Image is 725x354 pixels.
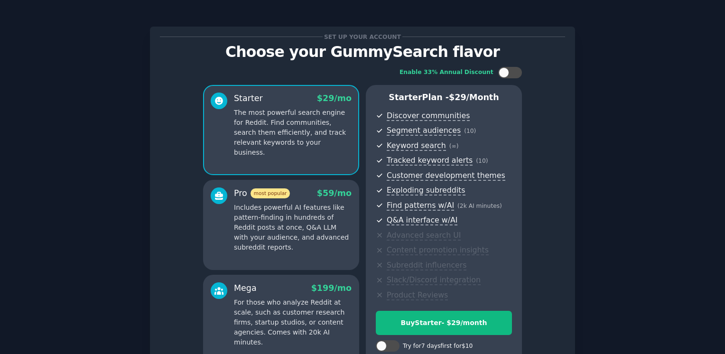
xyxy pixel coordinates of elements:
[234,93,263,104] div: Starter
[387,261,466,270] span: Subreddit influencers
[387,245,489,255] span: Content promotion insights
[376,318,511,328] div: Buy Starter - $ 29 /month
[476,158,488,164] span: ( 10 )
[400,68,493,77] div: Enable 33% Annual Discount
[387,171,505,181] span: Customer development themes
[387,290,448,300] span: Product Reviews
[449,143,459,149] span: ( ∞ )
[387,275,481,285] span: Slack/Discord integration
[317,188,352,198] span: $ 59 /mo
[387,201,454,211] span: Find patterns w/AI
[376,92,512,103] p: Starter Plan -
[160,44,565,60] p: Choose your GummySearch flavor
[234,203,352,252] p: Includes powerful AI features like pattern-finding in hundreds of Reddit posts at once, Q&A LLM w...
[234,298,352,347] p: For those who analyze Reddit at scale, such as customer research firms, startup studios, or conte...
[387,126,461,136] span: Segment audiences
[251,188,290,198] span: most popular
[234,282,257,294] div: Mega
[311,283,352,293] span: $ 199 /mo
[387,141,446,151] span: Keyword search
[376,311,512,335] button: BuyStarter- $29/month
[234,108,352,158] p: The most powerful search engine for Reddit. Find communities, search them efficiently, and track ...
[449,93,499,102] span: $ 29 /month
[387,111,470,121] span: Discover communities
[457,203,502,209] span: ( 2k AI minutes )
[464,128,476,134] span: ( 10 )
[323,32,403,42] span: Set up your account
[387,156,473,166] span: Tracked keyword alerts
[317,93,352,103] span: $ 29 /mo
[387,231,461,241] span: Advanced search UI
[403,342,473,351] div: Try for 7 days first for $10
[387,186,465,196] span: Exploding subreddits
[234,187,290,199] div: Pro
[387,215,457,225] span: Q&A interface w/AI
